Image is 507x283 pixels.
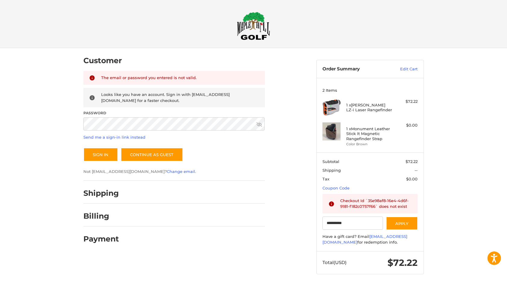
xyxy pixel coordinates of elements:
h2: Shipping [83,189,119,198]
span: $72.22 [387,257,418,268]
div: $0.00 [394,122,418,128]
p: Not [EMAIL_ADDRESS][DOMAIN_NAME]? . [83,169,265,175]
a: Send me a sign-in link instead [83,135,145,140]
h2: Billing [83,211,119,221]
label: Password [83,110,265,116]
img: Maple Hill Golf [237,12,270,40]
span: Looks like you have an account. Sign in with [EMAIL_ADDRESS][DOMAIN_NAME] for a faster checkout. [101,92,230,103]
h3: Order Summary [322,66,387,72]
span: $72.22 [406,159,418,164]
span: Subtotal [322,159,339,164]
span: $0.00 [406,177,418,181]
li: Color Brown [346,142,392,147]
a: Change email [167,169,195,174]
h3: 2 Items [322,88,418,93]
div: $72.22 [394,99,418,105]
div: Checkout Id `35e98af8-16e4-4d6f-9181-f182c0757f66` does not exist [340,198,412,210]
h2: Payment [83,234,119,244]
a: Edit Cart [387,66,418,72]
input: Gift Certificate or Coupon Code [322,217,383,230]
a: Continue as guest [121,148,183,161]
div: Have a gift card? Email for redemption info. [322,234,418,245]
span: Total (USD) [322,260,347,265]
button: Sign In [83,148,118,161]
span: Shipping [322,168,341,173]
h2: Customer [83,56,122,65]
button: Apply [386,217,418,230]
span: Tax [322,177,329,181]
h4: 1 x Monument Leather Stick It Magnetic Rangefinder Strap [346,126,392,141]
h4: 1 x [PERSON_NAME] LZ-i Laser Rangefinder [346,103,392,112]
a: Coupon Code [322,186,350,190]
div: The email or password you entered is not valid. [101,75,259,81]
span: -- [415,168,418,173]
